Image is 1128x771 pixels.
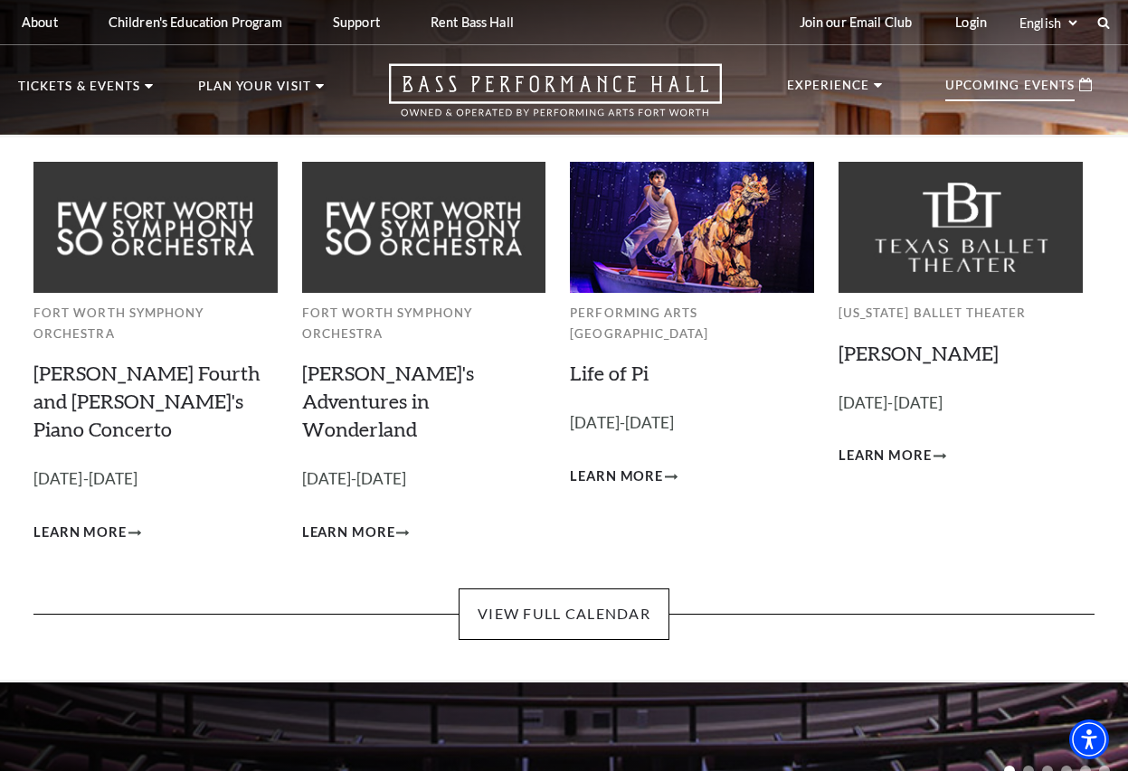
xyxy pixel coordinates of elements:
p: [US_STATE] Ballet Theater [839,303,1083,324]
p: [DATE]-[DATE] [570,410,814,437]
a: Life of Pi [570,361,649,385]
p: Rent Bass Hall [431,14,514,30]
p: Support [333,14,380,30]
a: Open this option [324,63,787,135]
p: [DATE]-[DATE] [839,390,1083,417]
a: [PERSON_NAME] Fourth and [PERSON_NAME]'s Piano Concerto [33,361,261,441]
img: Fort Worth Symphony Orchestra [302,162,546,293]
a: [PERSON_NAME] [839,341,999,365]
img: Texas Ballet Theater [839,162,1083,293]
a: Learn More Peter Pan [839,445,946,467]
p: Plan Your Visit [198,80,311,102]
select: Select: [1016,14,1080,32]
a: View Full Calendar [459,588,669,639]
a: Learn More Brahms Fourth and Grieg's Piano Concerto [33,522,141,544]
img: Fort Worth Symphony Orchestra [33,162,278,293]
p: Tickets & Events [18,80,140,102]
a: Learn More Life of Pi [570,465,678,488]
p: [DATE]-[DATE] [302,466,546,493]
p: Fort Worth Symphony Orchestra [302,303,546,343]
img: Performing Arts Fort Worth [570,162,814,293]
p: About [22,14,58,30]
p: Upcoming Events [945,80,1075,101]
span: Learn More [839,445,932,467]
p: Children's Education Program [109,14,282,30]
a: Learn More Alice's Adventures in Wonderland [302,522,410,544]
span: Learn More [33,522,127,544]
p: Performing Arts [GEOGRAPHIC_DATA] [570,303,814,343]
span: Learn More [302,522,395,544]
p: [DATE]-[DATE] [33,466,278,493]
p: Experience [787,80,870,101]
div: Accessibility Menu [1069,719,1109,759]
span: Learn More [570,465,663,488]
p: Fort Worth Symphony Orchestra [33,303,278,343]
a: [PERSON_NAME]'s Adventures in Wonderland [302,361,474,441]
